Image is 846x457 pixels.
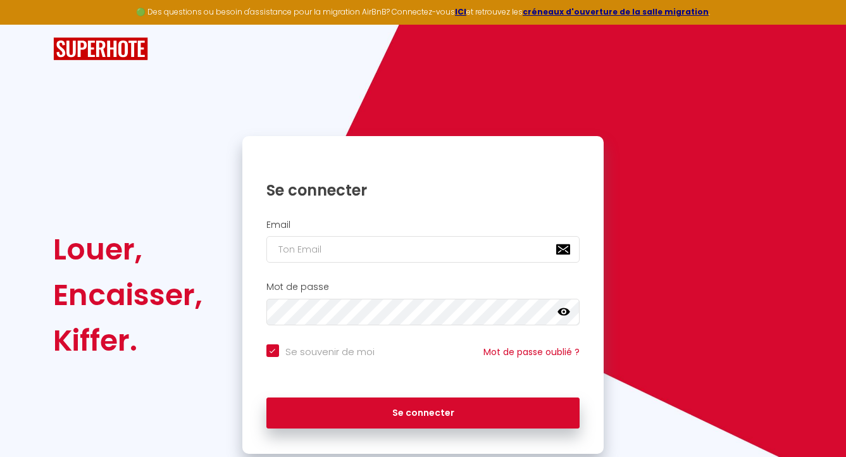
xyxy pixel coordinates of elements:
[266,236,580,263] input: Ton Email
[523,6,709,17] a: créneaux d'ouverture de la salle migration
[483,346,580,358] a: Mot de passe oublié ?
[53,272,202,318] div: Encaisser,
[266,220,580,230] h2: Email
[53,227,202,272] div: Louer,
[266,282,580,292] h2: Mot de passe
[53,37,148,61] img: SuperHote logo
[10,5,48,43] button: Ouvrir le widget de chat LiveChat
[266,180,580,200] h1: Se connecter
[455,6,466,17] a: ICI
[53,318,202,363] div: Kiffer.
[266,398,580,429] button: Se connecter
